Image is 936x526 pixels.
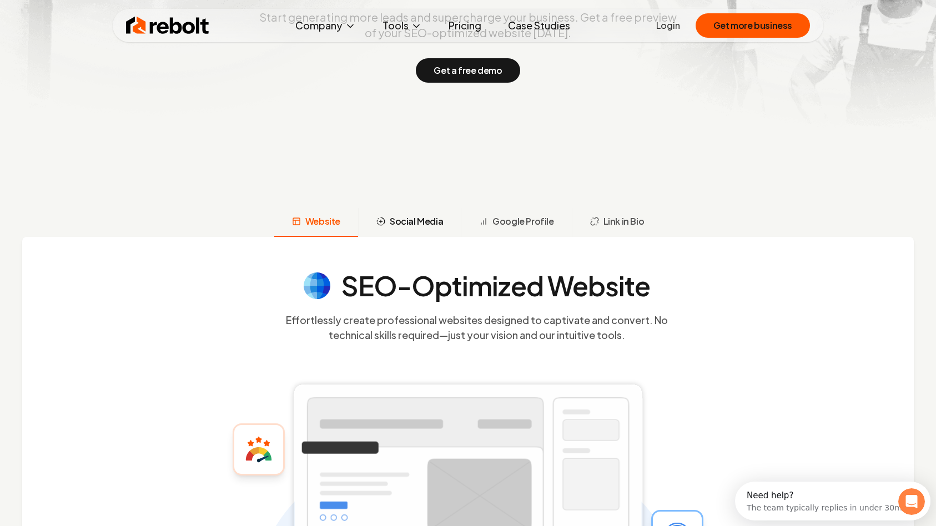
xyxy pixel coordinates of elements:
span: Website [305,215,340,228]
button: Tools [374,14,431,37]
button: Company [286,14,365,37]
div: Open Intercom Messenger [4,4,200,35]
div: Need help? [12,9,167,18]
div: The team typically replies in under 30m [12,18,167,30]
a: Pricing [440,14,490,37]
button: Website [274,208,358,237]
button: Get more business [696,13,810,38]
a: Login [656,19,680,32]
h4: SEO-Optimized Website [341,272,650,299]
iframe: Intercom live chat [898,488,925,515]
button: Google Profile [461,208,571,237]
span: Google Profile [492,215,553,228]
span: Social Media [390,215,443,228]
iframe: Intercom live chat discovery launcher [735,482,930,520]
a: Case Studies [499,14,579,37]
span: Link in Bio [603,215,645,228]
button: Social Media [358,208,461,237]
img: Rebolt Logo [126,14,209,37]
button: Link in Bio [572,208,662,237]
button: Get a free demo [416,58,520,83]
